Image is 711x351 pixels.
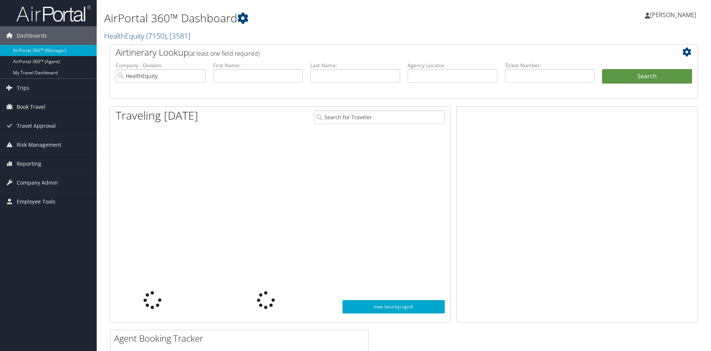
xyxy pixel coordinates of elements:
[314,110,445,124] input: Search for Traveler
[146,31,166,41] span: ( 7150 )
[505,62,595,69] label: Ticket Number:
[104,10,504,26] h1: AirPortal 360™ Dashboard
[213,62,303,69] label: First Name:
[17,136,61,154] span: Risk Management
[17,155,41,173] span: Reporting
[17,79,29,97] span: Trips
[17,117,56,135] span: Travel Approval
[645,4,704,26] a: [PERSON_NAME]
[166,31,190,41] span: , [ 3581 ]
[310,62,400,69] label: Last Name:
[16,5,91,22] img: airportal-logo.png
[602,69,692,84] button: Search
[104,31,190,41] a: HealthEquity
[17,192,55,211] span: Employee Tools
[116,108,198,123] h1: Traveling [DATE]
[116,46,643,59] h2: Airtinerary Lookup
[408,62,498,69] label: Agency Locator:
[17,98,45,116] span: Book Travel
[116,62,206,69] label: Company - Division:
[650,11,696,19] span: [PERSON_NAME]
[114,332,368,345] h2: Agent Booking Tracker
[17,173,58,192] span: Company Admin
[342,300,445,313] a: View SecurityLogic®
[189,49,260,58] span: (at least one field required)
[17,26,47,45] span: Dashboards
